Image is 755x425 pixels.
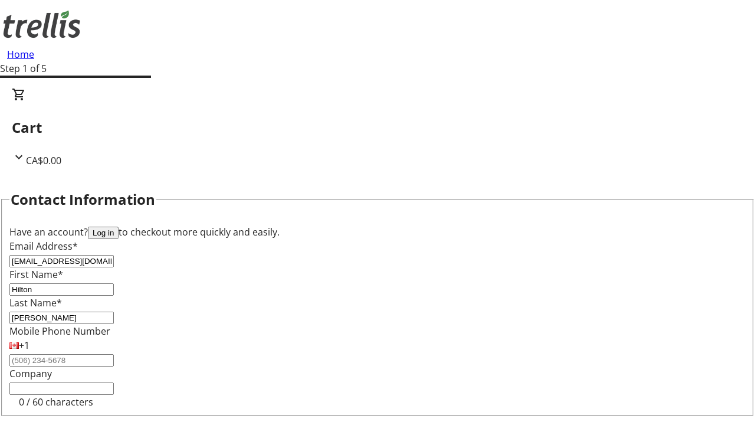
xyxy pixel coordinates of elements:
span: CA$0.00 [26,154,61,167]
h2: Cart [12,117,743,138]
tr-character-limit: 0 / 60 characters [19,395,93,408]
h2: Contact Information [11,189,155,210]
label: Mobile Phone Number [9,325,110,338]
div: CartCA$0.00 [12,87,743,168]
input: (506) 234-5678 [9,354,114,367]
label: Last Name* [9,296,62,309]
div: Have an account? to checkout more quickly and easily. [9,225,746,239]
label: Company [9,367,52,380]
label: Email Address* [9,240,78,253]
button: Log in [88,227,119,239]
label: First Name* [9,268,63,281]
